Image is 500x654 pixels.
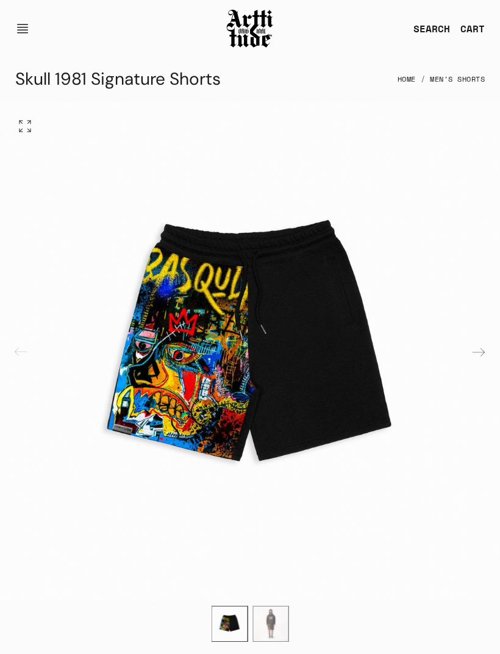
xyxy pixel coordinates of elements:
[464,338,493,367] div: Next slide
[398,66,416,93] a: Home
[212,606,248,642] img: Skull 1981 Signature Shorts
[451,16,485,41] a: Open cart
[252,606,289,642] div: 2 / 2
[404,16,451,41] a: SEARCH
[212,606,248,642] div: 1 / 2
[1,102,499,600] img: Skull 1981 Signature Shorts
[226,8,274,49] img: Arttitude
[15,65,221,94] div: Skull 1981 Signature Shorts
[15,14,37,43] button: Open navigation
[430,66,485,93] a: Men's Shorts
[460,21,485,36] div: CART
[253,606,288,642] img: Skull 1981 Signature Shorts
